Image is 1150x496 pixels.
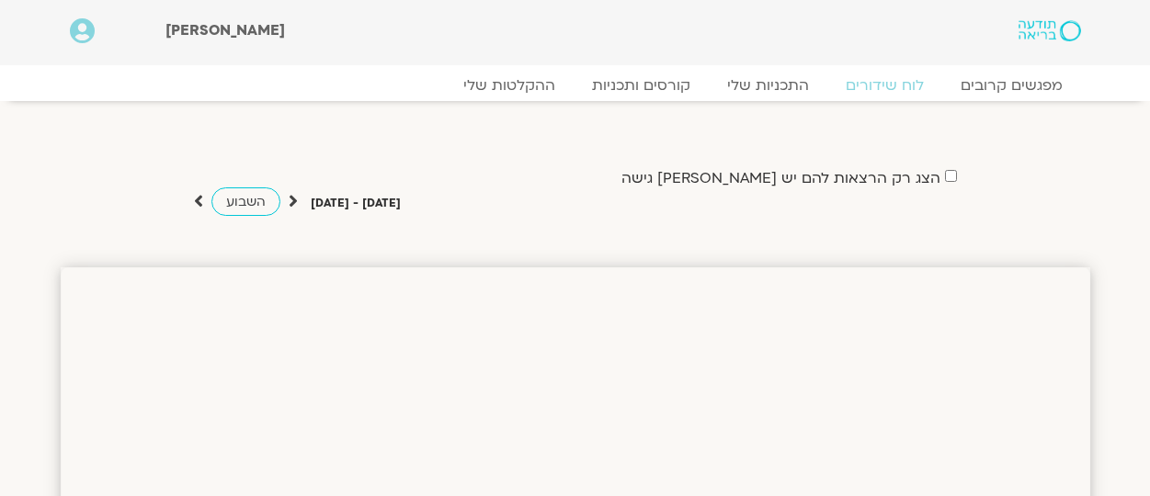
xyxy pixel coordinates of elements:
span: השבוע [226,193,266,210]
span: [PERSON_NAME] [165,20,285,40]
a: השבוע [211,187,280,216]
label: הצג רק הרצאות להם יש [PERSON_NAME] גישה [621,170,940,186]
a: מפגשים קרובים [942,76,1081,95]
p: [DATE] - [DATE] [311,194,401,213]
a: התכניות שלי [709,76,827,95]
a: ההקלטות שלי [445,76,574,95]
nav: Menu [70,76,1081,95]
a: לוח שידורים [827,76,942,95]
a: קורסים ותכניות [574,76,709,95]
